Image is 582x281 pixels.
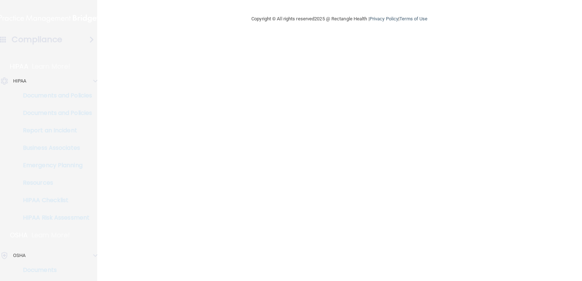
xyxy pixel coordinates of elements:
[13,251,25,260] p: OSHA
[5,109,104,117] p: Documents and Policies
[13,77,27,85] p: HIPAA
[10,62,28,71] p: HIPAA
[5,162,104,169] p: Emergency Planning
[5,92,104,99] p: Documents and Policies
[12,35,62,45] h4: Compliance
[32,231,70,240] p: Learn More!
[5,179,104,186] p: Resources
[5,214,104,221] p: HIPAA Risk Assessment
[370,16,398,21] a: Privacy Policy
[5,266,104,274] p: Documents
[207,7,472,31] div: Copyright © All rights reserved 2025 @ Rectangle Health | |
[10,231,28,240] p: OSHA
[32,62,71,71] p: Learn More!
[5,197,104,204] p: HIPAA Checklist
[399,16,427,21] a: Terms of Use
[5,127,104,134] p: Report an Incident
[5,144,104,152] p: Business Associates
